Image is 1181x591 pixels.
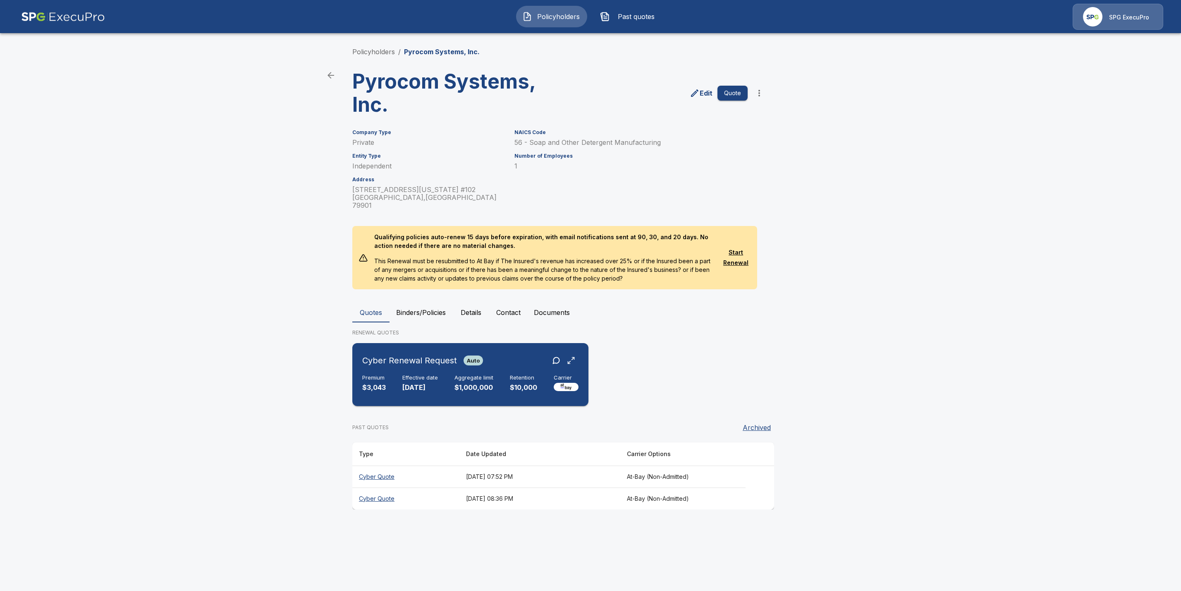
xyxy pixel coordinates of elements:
button: Quote [717,86,748,101]
img: Policyholders Icon [522,12,532,22]
img: Carrier [554,383,579,391]
p: RENEWAL QUOTES [352,329,829,336]
p: PAST QUOTES [352,424,389,431]
th: Type [352,442,459,466]
p: [DATE] [402,383,438,392]
p: This Renewal must be resubmitted to At Bay if The Insured's revenue has increased over 25% or if ... [368,257,721,289]
h3: Pyrocom Systems, Inc. [352,70,557,116]
button: Details [452,303,490,322]
p: $3,043 [362,383,386,392]
h6: Retention [510,375,537,381]
h6: Premium [362,375,386,381]
button: Start Renewal [721,245,751,270]
p: [STREET_ADDRESS][US_STATE] #102 [GEOGRAPHIC_DATA] , [GEOGRAPHIC_DATA] 79901 [352,186,504,209]
nav: breadcrumb [352,47,480,57]
p: $1,000,000 [454,383,493,392]
p: $10,000 [510,383,537,392]
span: Auto [464,357,483,364]
a: edit [688,86,714,100]
p: Qualifying policies auto-renew 15 days before expiration, with email notifications sent at 90, 30... [368,226,721,257]
p: Private [352,139,504,147]
th: [DATE] 08:36 PM [459,488,620,509]
button: Binders/Policies [390,303,452,322]
h6: Address [352,177,504,183]
p: 1 [514,162,748,170]
h6: NAICS Code [514,130,748,135]
div: policyholder tabs [352,303,829,322]
th: Date Updated [459,442,620,466]
li: / [398,47,401,57]
button: Contact [490,303,527,322]
th: [DATE] 07:52 PM [459,466,620,488]
button: Past quotes IconPast quotes [594,6,665,27]
span: Past quotes [613,12,659,22]
p: Edit [700,88,712,98]
th: Cyber Quote [352,466,459,488]
button: Policyholders IconPolicyholders [516,6,587,27]
table: responsive table [352,442,774,509]
th: At-Bay (Non-Admitted) [620,466,746,488]
h6: Carrier [554,375,579,381]
p: Independent [352,162,504,170]
img: AA Logo [21,4,105,30]
h6: Aggregate limit [454,375,493,381]
p: Pyrocom Systems, Inc. [404,47,480,57]
th: Cyber Quote [352,488,459,509]
button: Archived [739,419,774,436]
h6: Entity Type [352,153,504,159]
button: more [751,85,767,101]
a: back [323,67,339,84]
a: Agency IconSPG ExecuPro [1073,4,1163,30]
p: SPG ExecuPro [1109,13,1149,22]
span: Policyholders [536,12,581,22]
button: Quotes [352,303,390,322]
img: Agency Icon [1083,7,1102,26]
th: At-Bay (Non-Admitted) [620,488,746,509]
h6: Effective date [402,375,438,381]
h6: Number of Employees [514,153,748,159]
th: Carrier Options [620,442,746,466]
button: Documents [527,303,576,322]
p: 56 - Soap and Other Detergent Manufacturing [514,139,748,147]
h6: Company Type [352,130,504,135]
img: Past quotes Icon [600,12,610,22]
a: Policyholders [352,48,395,56]
h6: Cyber Renewal Request [362,354,457,367]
